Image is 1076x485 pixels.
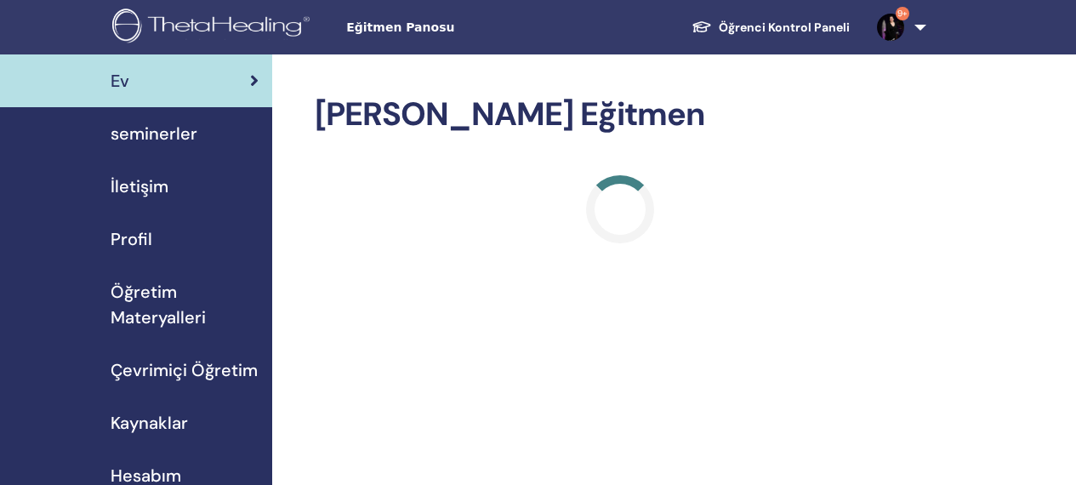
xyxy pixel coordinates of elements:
span: seminerler [111,121,197,146]
img: default.jpg [877,14,904,41]
a: Öğrenci Kontrol Paneli [678,12,863,43]
span: İletişim [111,174,168,199]
img: logo.png [112,9,316,47]
h2: [PERSON_NAME] Eğitmen [315,95,926,134]
span: 9+ [896,7,909,20]
span: Öğretim Materyalleri [111,279,259,330]
span: Ev [111,68,129,94]
span: Kaynaklar [111,410,188,436]
span: Eğitmen Panosu [346,19,601,37]
span: Çevrimiçi Öğretim [111,357,258,383]
img: graduation-cap-white.svg [692,20,712,34]
span: Profil [111,226,152,252]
